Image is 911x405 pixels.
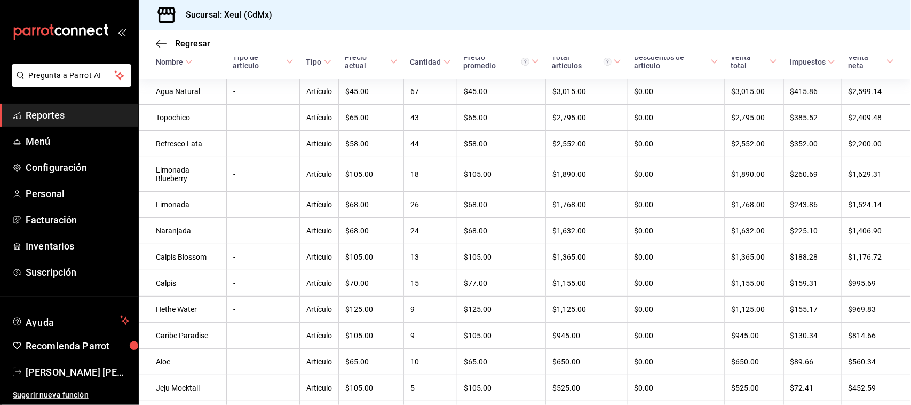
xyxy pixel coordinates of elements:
[26,365,130,379] span: [PERSON_NAME] [PERSON_NAME]
[226,244,299,270] td: -
[842,349,911,375] td: $560.34
[26,213,130,227] span: Facturación
[628,244,724,270] td: $0.00
[457,157,546,192] td: $105.00
[628,131,724,157] td: $0.00
[842,323,911,349] td: $814.66
[628,323,724,349] td: $0.00
[628,157,724,192] td: $0.00
[790,58,826,66] div: Impuestos
[300,244,339,270] td: Artículo
[604,58,612,66] svg: El total artículos considera cambios de precios en los artículos así como costos adicionales por ...
[404,323,457,349] td: 9
[545,157,628,192] td: $1,890.00
[139,297,226,323] td: Hethe Water
[226,157,299,192] td: -
[300,218,339,244] td: Artículo
[783,192,842,218] td: $243.86
[300,131,339,157] td: Artículo
[457,297,546,323] td: $125.00
[345,53,398,70] span: Precio actual
[404,244,457,270] td: 13
[628,349,724,375] td: $0.00
[139,131,226,157] td: Refresco Lata
[339,270,404,297] td: $70.00
[12,64,131,87] button: Pregunta a Parrot AI
[783,323,842,349] td: $130.34
[233,53,283,70] div: Tipo de artículo
[404,270,457,297] td: 15
[26,314,116,327] span: Ayuda
[842,105,911,131] td: $2,409.48
[725,105,784,131] td: $2,795.00
[339,244,404,270] td: $105.00
[783,349,842,375] td: $89.66
[628,375,724,401] td: $0.00
[457,192,546,218] td: $68.00
[725,244,784,270] td: $1,365.00
[300,79,339,105] td: Artículo
[139,157,226,192] td: Limonada Blueberry
[339,375,404,401] td: $105.00
[783,297,842,323] td: $155.17
[156,58,193,66] span: Nombre
[404,349,457,375] td: 10
[783,270,842,297] td: $159.31
[300,375,339,401] td: Artículo
[7,77,131,89] a: Pregunta a Parrot AI
[725,79,784,105] td: $3,015.00
[725,192,784,218] td: $1,768.00
[634,53,708,70] div: Descuentos de artículo
[457,270,546,297] td: $77.00
[226,375,299,401] td: -
[783,79,842,105] td: $415.86
[545,270,628,297] td: $1,155.00
[117,28,126,36] button: open_drawer_menu
[725,218,784,244] td: $1,632.00
[457,375,546,401] td: $105.00
[226,105,299,131] td: -
[226,349,299,375] td: -
[29,70,115,81] span: Pregunta a Parrot AI
[783,105,842,131] td: $385.52
[545,375,628,401] td: $525.00
[226,218,299,244] td: -
[628,297,724,323] td: $0.00
[306,58,322,66] div: Tipo
[177,9,273,21] h3: Sucursal: Xeul (CdMx)
[731,53,768,70] div: Venta total
[457,349,546,375] td: $65.00
[26,134,130,149] span: Menú
[139,349,226,375] td: Aloe
[339,131,404,157] td: $58.00
[139,218,226,244] td: Naranjada
[628,79,724,105] td: $0.00
[139,79,226,105] td: Agua Natural
[226,297,299,323] td: -
[783,244,842,270] td: $188.28
[26,186,130,201] span: Personal
[725,349,784,375] td: $650.00
[339,79,404,105] td: $45.00
[139,375,226,401] td: Jeju Mocktall
[300,297,339,323] td: Artículo
[300,270,339,297] td: Artículo
[725,375,784,401] td: $525.00
[552,53,612,70] div: Total artículos
[300,323,339,349] td: Artículo
[300,192,339,218] td: Artículo
[226,131,299,157] td: -
[404,375,457,401] td: 5
[404,79,457,105] td: 67
[545,349,628,375] td: $650.00
[226,323,299,349] td: -
[842,218,911,244] td: $1,406.90
[26,160,130,175] span: Configuración
[457,105,546,131] td: $65.00
[731,53,778,70] span: Venta total
[842,131,911,157] td: $2,200.00
[226,79,299,105] td: -
[783,131,842,157] td: $352.00
[26,108,130,122] span: Reportes
[457,79,546,105] td: $45.00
